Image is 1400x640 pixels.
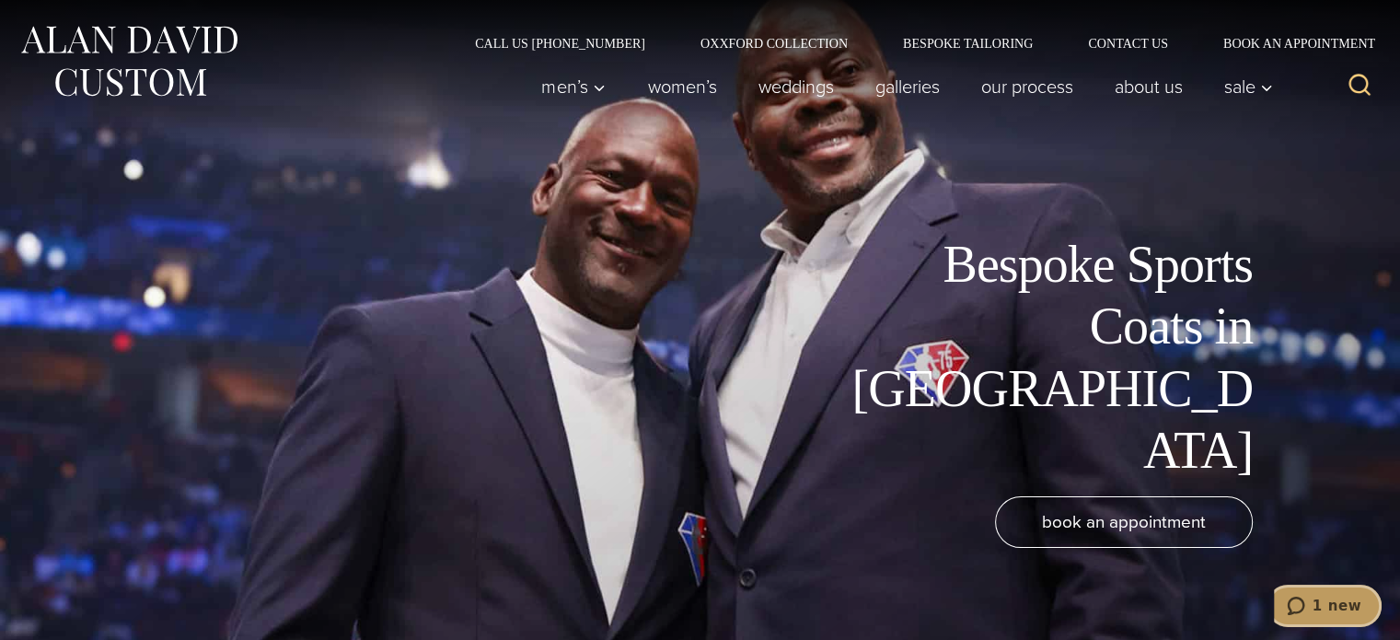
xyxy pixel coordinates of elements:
[673,37,875,50] a: Oxxford Collection
[18,20,239,102] img: Alan David Custom
[839,234,1253,482] h1: Bespoke Sports Coats in [GEOGRAPHIC_DATA]
[521,68,627,105] button: Child menu of Men’s
[1203,68,1283,105] button: Sale sub menu toggle
[1196,37,1382,50] a: Book an Appointment
[521,68,1283,105] nav: Primary Navigation
[1042,508,1206,535] span: book an appointment
[447,37,673,50] a: Call Us [PHONE_NUMBER]
[875,37,1060,50] a: Bespoke Tailoring
[447,37,1382,50] nav: Secondary Navigation
[854,68,960,105] a: Galleries
[960,68,1093,105] a: Our Process
[1060,37,1196,50] a: Contact Us
[1274,585,1382,631] iframe: Opens a widget where you can chat to one of our agents
[995,496,1253,548] a: book an appointment
[1093,68,1203,105] a: About Us
[627,68,737,105] a: Women’s
[737,68,854,105] a: weddings
[1337,64,1382,109] button: View Search Form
